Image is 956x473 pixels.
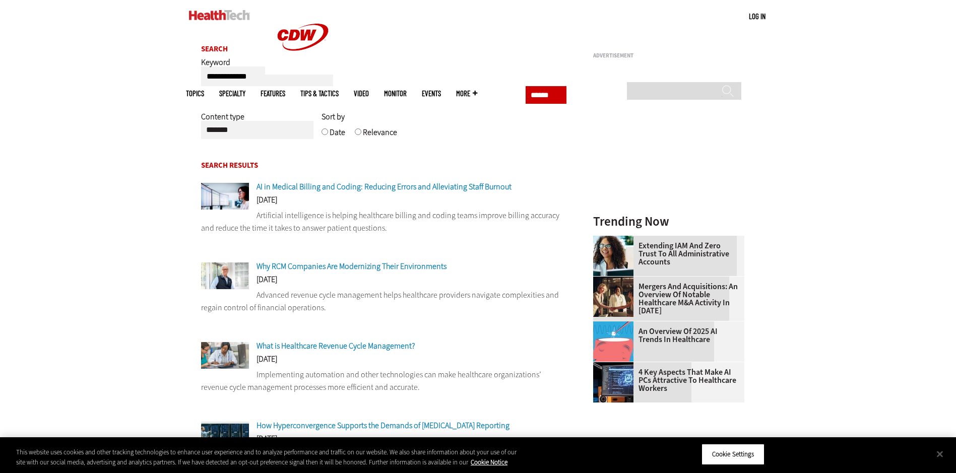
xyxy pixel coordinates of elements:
[201,422,249,448] img: IT technician and engineer colleague talking in a data center next to server racks.
[593,368,738,392] a: 4 Key Aspects That Make AI PCs Attractive to Healthcare Workers
[265,66,341,77] a: CDW
[257,341,415,351] a: What is Healthcare Revenue Cycle Management?
[422,90,441,97] a: Events
[201,368,567,394] p: Implementing automation and other technologies can make healthcare organizations’ revenue cycle m...
[593,242,738,266] a: Extending IAM and Zero Trust to All Administrative Accounts
[363,127,397,145] label: Relevance
[300,90,339,97] a: Tips & Tactics
[257,420,509,431] a: How Hyperconvergence Supports the Demands of [MEDICAL_DATA] Reporting
[201,435,567,448] div: [DATE]
[749,12,766,21] a: Log in
[257,181,512,192] a: AI in Medical Billing and Coding: Reducing Errors and Alleviating Staff Burnout
[593,362,633,402] img: Desktop monitor with brain AI concept
[201,262,249,289] img: John Landy
[322,111,345,122] span: Sort by
[201,162,567,169] h2: Search Results
[201,289,567,314] p: Advanced revenue cycle management helps healthcare providers navigate complexities and regain con...
[929,443,951,465] button: Close
[471,458,507,466] a: More information about your privacy
[593,277,633,317] img: business leaders shake hands in conference room
[749,11,766,22] div: User menu
[593,236,633,276] img: Administrative assistant
[201,355,567,368] div: [DATE]
[261,90,285,97] a: Features
[189,10,250,20] img: Home
[354,90,369,97] a: Video
[593,321,639,329] a: illustration of computer chip being put inside head with waves
[593,236,639,244] a: Administrative assistant
[201,342,249,369] img: Revenue Cycle
[593,283,738,315] a: Mergers and Acquisitions: An Overview of Notable Healthcare M&A Activity in [DATE]
[201,111,244,129] label: Content type
[201,276,567,289] div: [DATE]
[593,362,639,370] a: Desktop monitor with brain AI concept
[593,321,633,362] img: illustration of computer chip being put inside head with waves
[593,215,744,228] h3: Trending Now
[201,183,249,210] img: medical billing and coding
[201,196,567,209] div: [DATE]
[384,90,407,97] a: MonITor
[702,444,764,465] button: Cookie Settings
[201,209,567,235] p: Artificial intelligence is helping healthcare billing and coding teams improve billing accuracy a...
[593,277,639,285] a: business leaders shake hands in conference room
[593,62,744,188] iframe: advertisement
[456,90,477,97] span: More
[257,261,447,272] a: Why RCM Companies Are Modernizing Their Environments
[593,327,738,344] a: An Overview of 2025 AI Trends in Healthcare
[330,127,345,145] label: Date
[16,447,526,467] div: This website uses cookies and other tracking technologies to enhance user experience and to analy...
[186,90,204,97] span: Topics
[219,90,245,97] span: Specialty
